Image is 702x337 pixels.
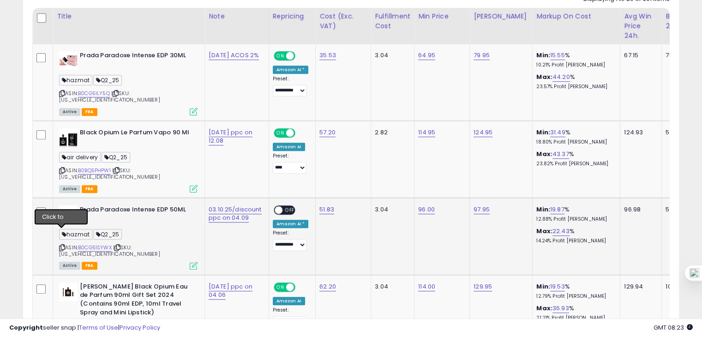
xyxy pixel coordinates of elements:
div: 67.15 [624,51,654,60]
div: Preset: [273,307,309,328]
b: Prada Paradoxe Intense EDP 30ML [80,51,192,62]
a: 15.55 [550,51,565,60]
div: % [536,227,613,244]
div: Amazon AI [273,297,305,305]
span: OFF [294,283,308,291]
div: ASIN: [59,128,198,192]
div: Min Price [418,12,466,21]
strong: Copyright [9,323,43,332]
a: 31.49 [550,128,565,137]
a: 114.95 [418,128,435,137]
div: seller snap | | [9,324,160,332]
div: [PERSON_NAME] [474,12,528,21]
a: 35.53 [319,51,336,60]
p: 23.57% Profit [PERSON_NAME] [536,84,613,90]
b: Min: [536,128,550,137]
b: Min: [536,51,550,60]
a: 97.95 [474,205,490,214]
img: 31NkoYILBRL._SL40_.jpg [59,283,78,301]
span: FBA [82,262,97,270]
div: ASIN: [59,205,198,269]
a: Terms of Use [79,323,118,332]
a: Privacy Policy [120,323,160,332]
div: Amazon AI * [273,66,309,74]
div: 3.04 [375,283,407,291]
p: 18.80% Profit [PERSON_NAME] [536,139,613,145]
div: Cost (Exc. VAT) [319,12,367,31]
a: B0CG51LY5Q [78,90,110,97]
b: Max: [536,227,552,235]
a: B0CG51SYWX [78,244,112,252]
span: hazmat [59,229,92,240]
a: 124.95 [474,128,492,137]
a: B0BQ5PHPW1 [78,167,111,175]
a: 51.83 [319,205,334,214]
b: [PERSON_NAME] Black Opium Eau de Parfum 90ml Gift Set 2024 (Contains 90ml EDP, 10ml Travel Spray ... [80,283,192,319]
a: 62.20 [319,282,336,291]
div: 129.94 [624,283,654,291]
span: OFF [282,206,297,214]
b: Max: [536,304,552,313]
img: 312CcA7i+9L._SL40_.jpg [59,205,78,224]
div: Preset: [273,76,309,96]
a: 19.53 [550,282,565,291]
span: All listings currently available for purchase on Amazon [59,108,80,116]
div: 96.98 [624,205,654,214]
div: % [536,283,613,300]
p: 12.88% Profit [PERSON_NAME] [536,216,613,223]
b: Max: [536,72,552,81]
img: one_i.png [690,268,699,278]
div: Amazon AI * [273,220,309,228]
a: 03.10.25/discount ppc on 04.09 [209,205,262,223]
a: 129.95 [474,282,492,291]
div: % [536,73,613,90]
th: The percentage added to the cost of goods (COGS) that forms the calculator for Min & Max prices. [533,8,620,44]
div: 3.04 [375,51,407,60]
div: Preset: [273,153,309,174]
div: 3.04 [375,205,407,214]
span: OFF [294,129,308,137]
span: air delivery [59,152,101,162]
a: [DATE] ppc on 04.06 [209,282,252,300]
span: Q2_25 [102,152,130,162]
div: Avg Win Price 24h. [624,12,658,41]
a: 64.95 [418,51,435,60]
div: % [536,205,613,223]
b: Black Opium Le Parfum Vapo 90 Ml [80,128,192,139]
span: OFF [294,52,308,60]
a: 79.95 [474,51,490,60]
b: Min: [536,282,550,291]
span: | SKU: [US_VEHICLE_IDENTIFICATION_NUMBER] [59,90,160,103]
div: Note [209,12,265,21]
img: 41vW-cCtxuL._SL40_.jpg [59,128,78,147]
div: % [536,128,613,145]
span: 2025-10-6 08:23 GMT [654,323,693,332]
img: 41TknVy84GL._SL40_.jpg [59,51,78,70]
b: Max: [536,150,552,158]
div: % [536,150,613,167]
span: All listings currently available for purchase on Amazon [59,262,80,270]
span: FBA [82,185,97,193]
a: 96.00 [418,205,435,214]
div: 55% [666,128,696,137]
a: 19.87 [550,205,564,214]
p: 12.79% Profit [PERSON_NAME] [536,293,613,300]
a: 43.37 [552,150,569,159]
div: % [536,304,613,321]
a: 57.20 [319,128,336,137]
span: ON [275,283,286,291]
b: Min: [536,205,550,214]
a: 22.43 [552,227,570,236]
span: | SKU: [US_VEHICLE_IDENTIFICATION_NUMBER] [59,244,160,258]
a: [DATE] ACOS 2% [209,51,259,60]
div: 75% [666,51,696,60]
b: Prada Paradoxe Intense EDP 50ML [80,205,192,217]
div: 50% [666,205,696,214]
span: All listings currently available for purchase on Amazon [59,185,80,193]
p: 14.24% Profit [PERSON_NAME] [536,238,613,244]
p: 23.82% Profit [PERSON_NAME] [536,161,613,167]
div: Amazon AI [273,143,305,151]
a: 114.00 [418,282,435,291]
span: Q2_25 [93,229,122,240]
div: % [536,51,613,68]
